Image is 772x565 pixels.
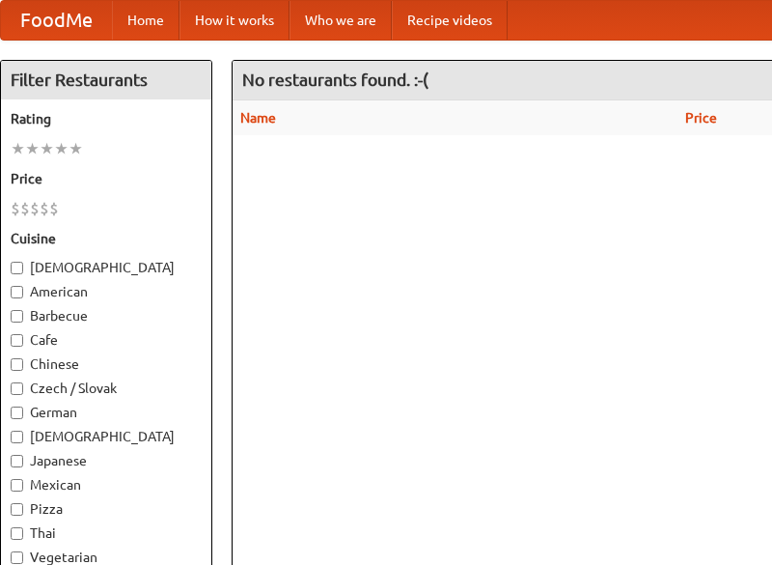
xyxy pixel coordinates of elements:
label: Japanese [11,451,202,470]
label: Cafe [11,330,202,350]
input: German [11,407,23,419]
input: [DEMOGRAPHIC_DATA] [11,262,23,274]
label: German [11,403,202,422]
input: Cafe [11,334,23,347]
input: Thai [11,527,23,540]
label: Mexican [11,475,202,494]
label: Barbecue [11,306,202,325]
h5: Cuisine [11,229,202,248]
label: Thai [11,523,202,543]
label: Czech / Slovak [11,379,202,398]
li: $ [20,198,30,219]
a: How it works [179,1,289,40]
li: ★ [40,138,54,159]
a: Price [685,110,717,126]
input: Japanese [11,455,23,467]
input: Mexican [11,479,23,492]
label: Pizza [11,499,202,519]
a: Home [112,1,179,40]
input: Czech / Slovak [11,382,23,395]
li: $ [30,198,40,219]
a: Recipe videos [392,1,508,40]
input: Vegetarian [11,551,23,564]
label: Chinese [11,354,202,374]
input: [DEMOGRAPHIC_DATA] [11,431,23,443]
li: ★ [25,138,40,159]
li: $ [40,198,49,219]
a: Name [240,110,276,126]
li: $ [11,198,20,219]
input: American [11,286,23,298]
a: Who we are [289,1,392,40]
h5: Price [11,169,202,188]
label: American [11,282,202,301]
li: ★ [54,138,69,159]
label: [DEMOGRAPHIC_DATA] [11,427,202,446]
input: Pizza [11,503,23,516]
li: $ [49,198,59,219]
li: ★ [69,138,83,159]
a: FoodMe [1,1,112,40]
input: Barbecue [11,310,23,323]
li: ★ [11,138,25,159]
label: [DEMOGRAPHIC_DATA] [11,258,202,277]
input: Chinese [11,358,23,371]
h5: Rating [11,109,202,128]
ng-pluralize: No restaurants found. :-( [242,71,428,89]
h4: Filter Restaurants [1,61,211,99]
